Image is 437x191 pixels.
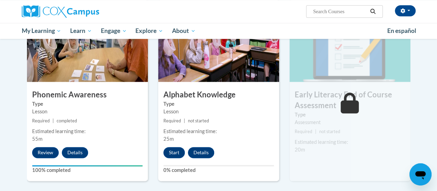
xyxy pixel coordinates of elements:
span: Required [295,129,312,134]
span: 55m [32,136,42,142]
label: Type [295,111,405,119]
div: Lesson [163,108,274,115]
button: Account Settings [395,5,416,16]
button: Start [163,147,185,158]
span: 25m [163,136,174,142]
button: Review [32,147,59,158]
span: 20m [295,147,305,153]
span: Explore [135,27,163,35]
div: Estimated learning time: [32,128,143,135]
span: | [184,118,185,123]
div: Lesson [32,108,143,115]
span: Engage [101,27,127,35]
h3: Early Literacy End of Course Assessment [289,89,410,111]
a: My Learning [17,23,66,39]
span: | [315,129,316,134]
span: Required [163,118,181,123]
button: Details [62,147,88,158]
label: Type [32,100,143,108]
span: Required [32,118,50,123]
span: | [53,118,54,123]
span: En español [387,27,416,34]
a: En español [383,24,421,38]
img: Course Image [27,12,148,82]
img: Course Image [289,12,410,82]
span: My Learning [21,27,61,35]
a: Cox Campus [22,5,146,18]
a: Explore [131,23,168,39]
label: 0% completed [163,166,274,174]
iframe: Button to launch messaging window [409,163,431,185]
img: Course Image [158,12,279,82]
span: completed [57,118,77,123]
h3: Alphabet Knowledge [158,89,279,100]
div: Estimated learning time: [295,138,405,146]
img: Cox Campus [22,5,99,18]
span: Learn [70,27,92,35]
a: Learn [66,23,96,39]
div: Estimated learning time: [163,128,274,135]
input: Search Courses [312,7,368,16]
label: 100% completed [32,166,143,174]
button: Search [368,7,378,16]
span: About [172,27,196,35]
span: not started [319,129,340,134]
div: Main menu [17,23,421,39]
h3: Phonemic Awareness [27,89,148,100]
span: not started [188,118,209,123]
div: Your progress [32,165,143,166]
a: About [168,23,200,39]
button: Details [188,147,214,158]
label: Type [163,100,274,108]
div: Assessment [295,119,405,126]
a: Engage [96,23,131,39]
